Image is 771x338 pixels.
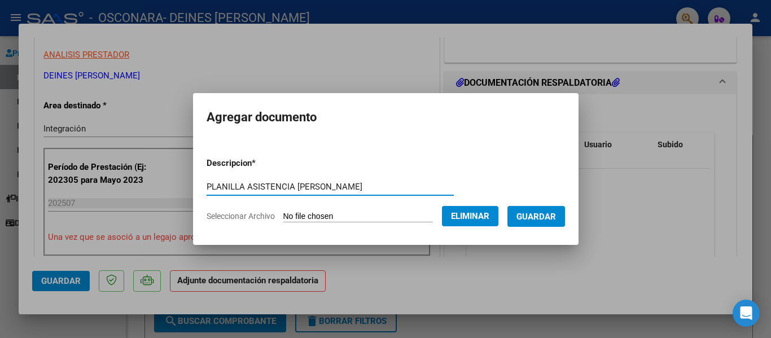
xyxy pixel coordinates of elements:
button: Guardar [507,206,565,227]
span: Guardar [516,212,556,222]
button: Eliminar [442,206,498,226]
span: Seleccionar Archivo [207,212,275,221]
div: Open Intercom Messenger [733,300,760,327]
h2: Agregar documento [207,107,565,128]
span: Eliminar [451,211,489,221]
p: Descripcion [207,157,314,170]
